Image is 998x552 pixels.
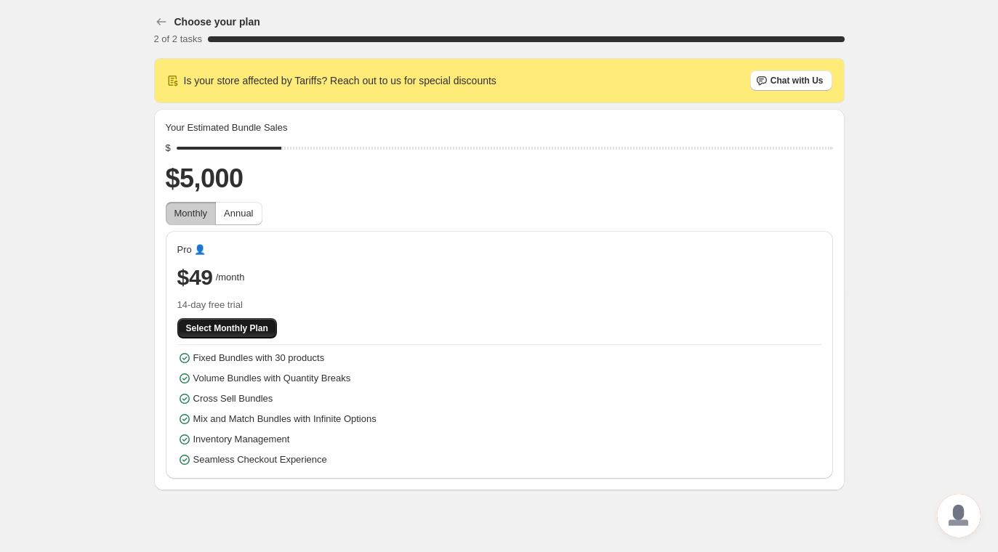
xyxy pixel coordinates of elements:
h3: Choose your plan [174,15,260,29]
button: Monthly [166,202,217,225]
div: Open chat [937,494,981,537]
button: Annual [215,202,262,225]
span: 2 of 2 tasks [154,33,202,44]
span: Your Estimated Bundle Sales [166,121,288,135]
span: Mix and Match Bundles with Infinite Options [193,412,377,426]
span: Is your store affected by Tariffs? Reach out to us for special discounts [184,73,496,88]
span: $49 [177,263,213,292]
h2: $5,000 [166,161,833,196]
span: Select Monthly Plan [186,322,268,334]
span: Monthly [174,208,208,219]
span: Volume Bundles with Quantity Breaks [193,371,351,386]
button: Chat with Us [750,70,832,91]
span: Seamless Checkout Experience [193,452,327,467]
span: 14-day free trial [177,298,821,312]
span: Inventory Management [193,432,290,447]
span: Fixed Bundles with 30 products [193,351,325,365]
div: $ [166,141,171,155]
span: Pro 👤 [177,243,206,257]
span: /month [216,270,245,285]
span: Chat with Us [770,75,824,86]
button: Select Monthly Plan [177,318,277,338]
span: Cross Sell Bundles [193,391,273,406]
span: Annual [224,208,253,219]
